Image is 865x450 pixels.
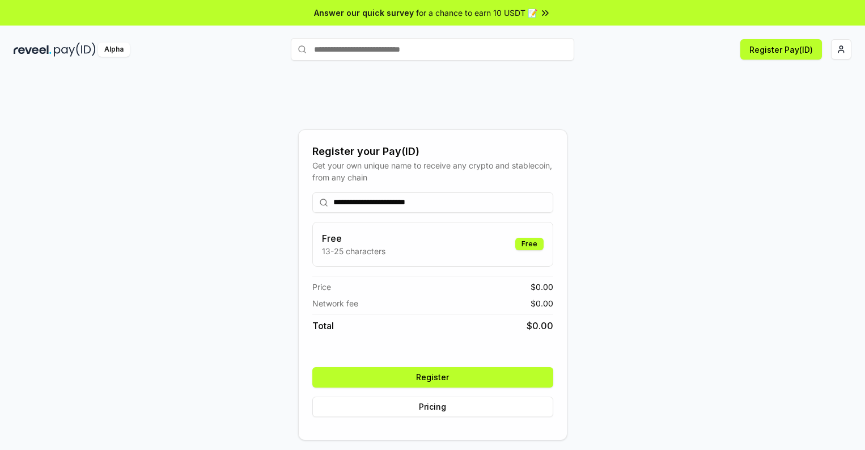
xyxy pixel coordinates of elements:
[312,281,331,293] span: Price
[98,43,130,57] div: Alpha
[54,43,96,57] img: pay_id
[314,7,414,19] span: Answer our quick survey
[527,319,553,333] span: $ 0.00
[312,319,334,333] span: Total
[740,39,822,60] button: Register Pay(ID)
[322,232,385,245] h3: Free
[14,43,52,57] img: reveel_dark
[322,245,385,257] p: 13-25 characters
[312,144,553,159] div: Register your Pay(ID)
[312,159,553,183] div: Get your own unique name to receive any crypto and stablecoin, from any chain
[531,281,553,293] span: $ 0.00
[312,397,553,417] button: Pricing
[312,297,358,309] span: Network fee
[515,238,544,250] div: Free
[531,297,553,309] span: $ 0.00
[416,7,537,19] span: for a chance to earn 10 USDT 📝
[312,367,553,388] button: Register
